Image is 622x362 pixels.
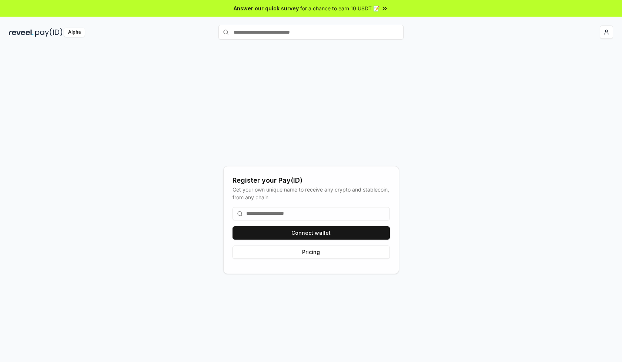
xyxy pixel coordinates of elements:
[9,28,34,37] img: reveel_dark
[233,186,390,201] div: Get your own unique name to receive any crypto and stablecoin, from any chain
[300,4,379,12] span: for a chance to earn 10 USDT 📝
[233,246,390,259] button: Pricing
[233,226,390,240] button: Connect wallet
[233,175,390,186] div: Register your Pay(ID)
[64,28,85,37] div: Alpha
[234,4,299,12] span: Answer our quick survey
[35,28,63,37] img: pay_id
